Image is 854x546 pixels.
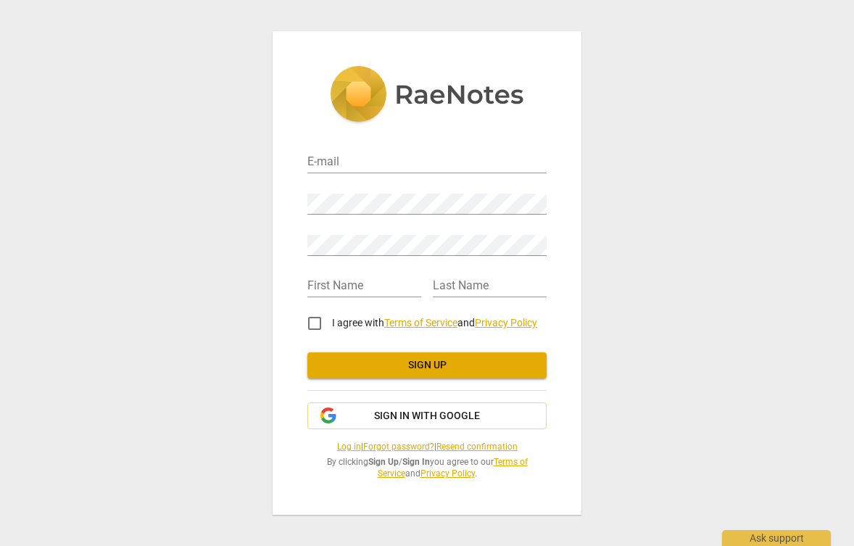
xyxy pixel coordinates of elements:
[436,442,518,452] a: Resend confirmation
[319,358,535,373] span: Sign up
[374,409,480,423] span: Sign in with Google
[337,442,361,452] a: Log in
[363,442,434,452] a: Forgot password?
[307,402,547,430] button: Sign in with Google
[420,468,475,479] a: Privacy Policy
[307,441,547,453] span: | |
[330,66,524,125] img: 5ac2273c67554f335776073100b6d88f.svg
[307,352,547,379] button: Sign up
[475,317,537,328] a: Privacy Policy
[368,457,399,467] b: Sign Up
[378,457,528,479] a: Terms of Service
[722,530,831,546] div: Ask support
[307,456,547,480] span: By clicking / you agree to our and .
[402,457,430,467] b: Sign In
[384,317,457,328] a: Terms of Service
[332,317,537,328] span: I agree with and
